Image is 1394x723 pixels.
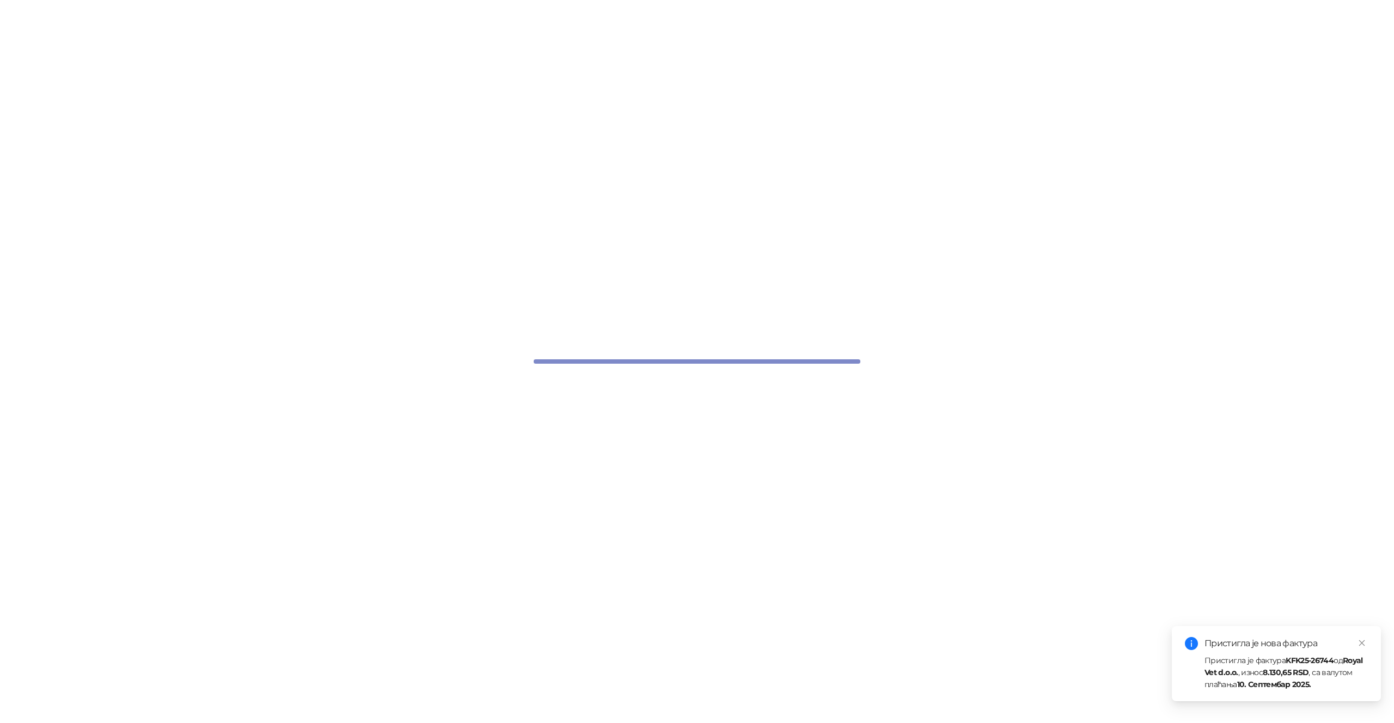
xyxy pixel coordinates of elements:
[1185,637,1198,650] span: info-circle
[1286,655,1334,665] strong: KFK25-26744
[1205,654,1368,690] div: Пристигла је фактура од , износ , са валутом плаћања
[1358,639,1366,647] span: close
[1205,655,1363,677] strong: Royal Vet d.o.o.
[1263,667,1309,677] strong: 8.130,65 RSD
[1356,637,1368,649] a: Close
[1237,679,1311,689] strong: 10. Септембар 2025.
[1205,637,1368,650] div: Пристигла је нова фактура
